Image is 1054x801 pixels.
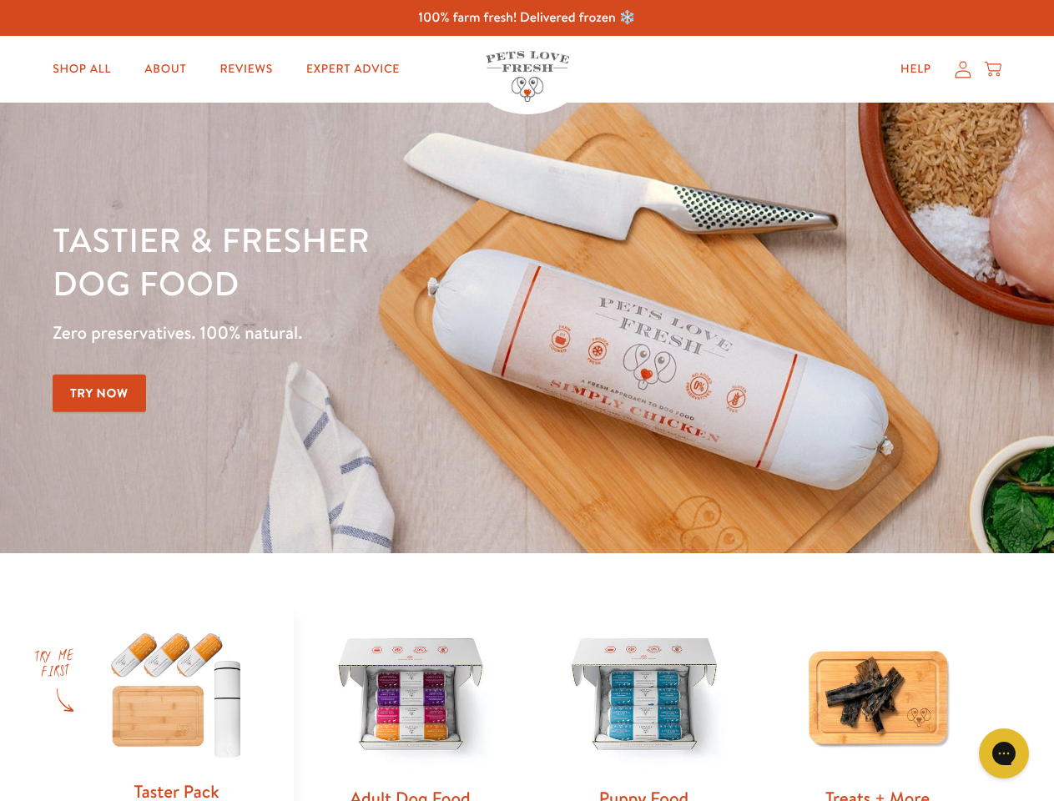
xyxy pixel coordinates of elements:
[486,51,569,102] img: Pets Love Fresh
[53,318,685,348] p: Zero preservatives. 100% natural.
[53,218,685,305] h1: Tastier & fresher dog food
[131,53,199,86] a: About
[53,375,146,412] a: Try Now
[206,53,285,86] a: Reviews
[971,723,1037,784] iframe: Gorgias live chat messenger
[293,53,413,86] a: Expert Advice
[887,53,945,86] a: Help
[39,53,124,86] a: Shop All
